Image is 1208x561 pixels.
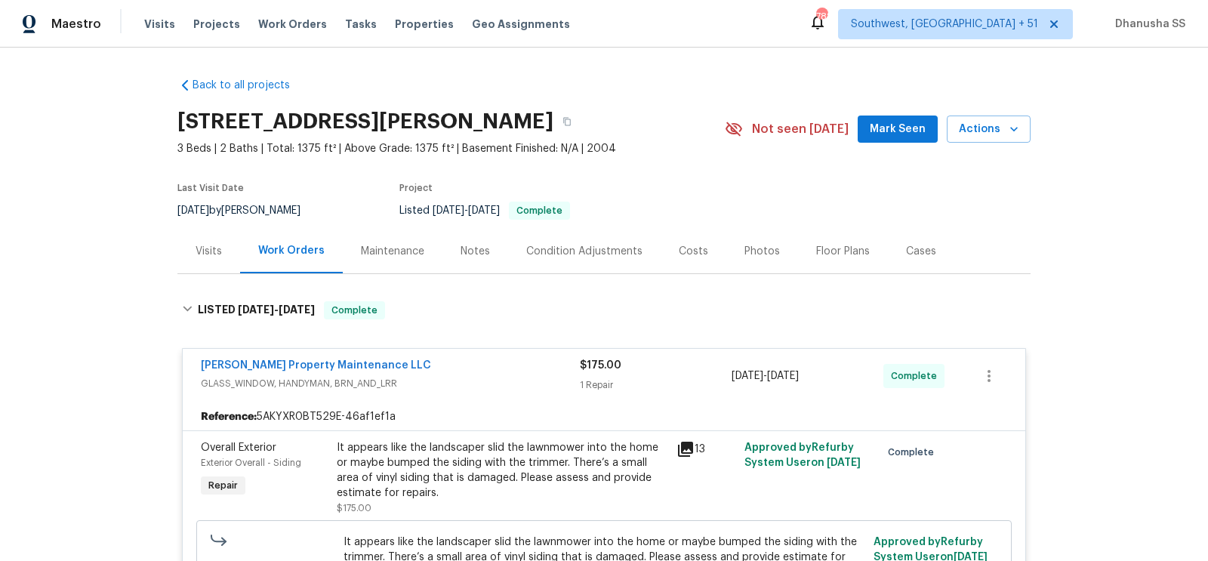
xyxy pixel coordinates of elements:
[510,206,569,215] span: Complete
[337,504,371,513] span: $175.00
[851,17,1038,32] span: Southwest, [GEOGRAPHIC_DATA] + 51
[676,440,735,458] div: 13
[433,205,464,216] span: [DATE]
[732,368,799,384] span: -
[461,244,490,259] div: Notes
[858,116,938,143] button: Mark Seen
[732,371,763,381] span: [DATE]
[345,19,377,29] span: Tasks
[361,244,424,259] div: Maintenance
[1109,17,1185,32] span: Dhanusha SS
[870,120,926,139] span: Mark Seen
[399,205,570,216] span: Listed
[177,202,319,220] div: by [PERSON_NAME]
[202,478,244,493] span: Repair
[767,371,799,381] span: [DATE]
[752,122,849,137] span: Not seen [DATE]
[744,244,780,259] div: Photos
[433,205,500,216] span: -
[744,442,861,468] span: Approved by Refurby System User on
[201,442,276,453] span: Overall Exterior
[177,286,1031,334] div: LISTED [DATE]-[DATE]Complete
[201,409,257,424] b: Reference:
[177,78,322,93] a: Back to all projects
[144,17,175,32] span: Visits
[238,304,274,315] span: [DATE]
[201,360,431,371] a: [PERSON_NAME] Property Maintenance LLC
[201,376,580,391] span: GLASS_WINDOW, HANDYMAN, BRN_AND_LRR
[947,116,1031,143] button: Actions
[906,244,936,259] div: Cases
[258,243,325,258] div: Work Orders
[51,17,101,32] span: Maestro
[193,17,240,32] span: Projects
[399,183,433,193] span: Project
[816,9,827,24] div: 788
[395,17,454,32] span: Properties
[816,244,870,259] div: Floor Plans
[325,303,384,318] span: Complete
[580,378,732,393] div: 1 Repair
[183,403,1025,430] div: 5AKYXR0BT529E-46af1ef1a
[196,244,222,259] div: Visits
[468,205,500,216] span: [DATE]
[177,205,209,216] span: [DATE]
[258,17,327,32] span: Work Orders
[526,244,643,259] div: Condition Adjustments
[891,368,943,384] span: Complete
[827,458,861,468] span: [DATE]
[888,445,940,460] span: Complete
[201,458,301,467] span: Exterior Overall - Siding
[679,244,708,259] div: Costs
[198,301,315,319] h6: LISTED
[238,304,315,315] span: -
[177,114,553,129] h2: [STREET_ADDRESS][PERSON_NAME]
[472,17,570,32] span: Geo Assignments
[337,440,667,501] div: It appears like the landscaper slid the lawnmower into the home or maybe bumped the siding with t...
[279,304,315,315] span: [DATE]
[177,183,244,193] span: Last Visit Date
[177,141,725,156] span: 3 Beds | 2 Baths | Total: 1375 ft² | Above Grade: 1375 ft² | Basement Finished: N/A | 2004
[580,360,621,371] span: $175.00
[959,120,1018,139] span: Actions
